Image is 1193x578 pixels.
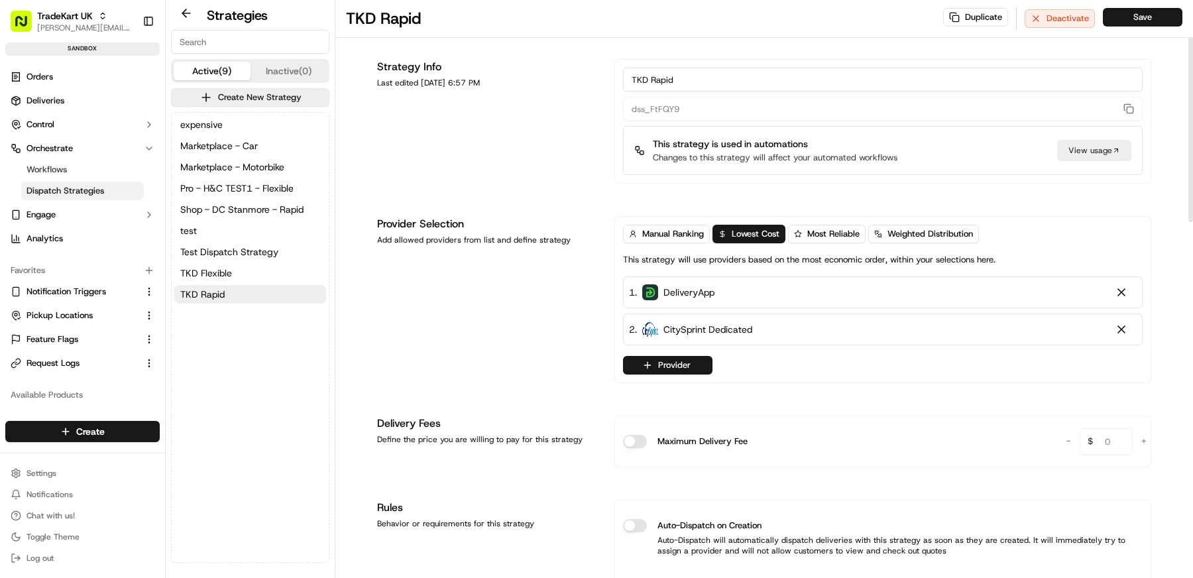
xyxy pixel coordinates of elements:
[21,160,144,179] a: Workflows
[27,286,106,298] span: Notification Triggers
[663,323,752,336] span: CitySprint Dedicated
[27,71,53,83] span: Orders
[377,500,598,516] h1: Rules
[1103,8,1182,27] button: Save
[5,464,160,483] button: Settings
[13,297,24,308] div: 📗
[13,52,241,74] p: Welcome 👋
[174,264,326,282] a: TKD Flexible
[377,78,598,88] div: Last edited [DATE] 6:57 PM
[117,205,144,215] span: [DATE]
[205,169,241,185] button: See all
[11,310,139,321] a: Pickup Locations
[27,119,54,131] span: Control
[60,139,182,150] div: We're available if you need us!
[93,327,160,338] a: Powered byPylon
[27,296,101,309] span: Knowledge Base
[174,62,251,80] button: Active (9)
[171,88,329,107] button: Create New Strategy
[642,321,658,337] img: profile_citysprint_partner.png
[732,228,779,240] span: Lowest Cost
[5,66,160,87] a: Orders
[27,233,63,245] span: Analytics
[180,139,258,152] span: Marketplace - Car
[1082,430,1098,457] span: $
[41,241,107,251] span: [PERSON_NAME]
[125,296,213,309] span: API Documentation
[174,179,326,198] button: Pro - H&C TEST1 - Flexible
[712,225,785,243] button: Lowest Cost
[27,310,93,321] span: Pickup Locations
[807,228,860,240] span: Most Reliable
[174,200,326,219] button: Shop - DC Stanmore - Rapid
[27,510,75,521] span: Chat with us!
[28,126,52,150] img: 4037041995827_4c49e92c6e3ed2e3ec13_72.png
[174,221,326,240] a: test
[27,489,73,500] span: Notifications
[27,357,80,369] span: Request Logs
[174,158,326,176] a: Marketplace - Motorbike
[623,356,712,375] button: Provider
[623,535,1143,556] p: Auto-Dispatch will automatically dispatch deliveries with this strategy as soon as they are creat...
[27,333,78,345] span: Feature Flags
[60,126,217,139] div: Start new chat
[174,285,326,304] button: TKD Rapid
[11,286,139,298] a: Notification Triggers
[5,421,160,442] button: Create
[180,224,197,237] span: test
[21,182,144,200] a: Dispatch Strategies
[377,518,598,529] div: Behavior or requirements for this strategy
[5,260,160,281] div: Favorites
[27,553,54,563] span: Log out
[174,137,326,155] a: Marketplace - Car
[11,410,154,422] a: Nash AI
[37,9,93,23] button: TradeKart UK
[110,205,115,215] span: •
[27,95,64,107] span: Deliveries
[1057,140,1131,161] a: View usage
[5,90,160,111] a: Deliveries
[34,85,239,99] input: Got a question? Start typing here...
[623,254,995,266] p: This strategy will use providers based on the most economic order, within your selections here.
[5,528,160,546] button: Toggle Theme
[27,532,80,542] span: Toggle Theme
[377,216,598,232] h1: Provider Selection
[107,290,218,314] a: 💻API Documentation
[27,185,104,197] span: Dispatch Strategies
[225,130,241,146] button: Start new chat
[207,6,268,25] h2: Strategies
[27,209,56,221] span: Engage
[5,138,160,159] button: Orchestrate
[13,228,34,249] img: Ami Wang
[76,425,105,438] span: Create
[174,115,326,134] a: expensive
[5,114,160,135] button: Control
[5,281,160,302] button: Notification Triggers
[5,329,160,350] button: Feature Flags
[629,322,752,337] div: 2 .
[377,434,598,445] div: Define the price you are willing to pay for this strategy
[642,284,658,300] img: deliveryapp_logo.png
[13,126,37,150] img: 1736555255976-a54dd68f-1ca7-489b-9aae-adbdc363a1c4
[180,160,284,174] span: Marketplace - Motorbike
[27,468,56,479] span: Settings
[174,243,326,261] button: Test Dispatch Strategy
[5,549,160,567] button: Log out
[180,245,278,259] span: Test Dispatch Strategy
[5,384,160,406] div: Available Products
[663,286,714,299] span: DeliveryApp
[5,406,160,427] button: Nash AI
[623,225,710,243] button: Manual Ranking
[1025,9,1095,28] button: Deactivate
[5,353,160,374] button: Request Logs
[110,241,115,251] span: •
[27,143,73,154] span: Orchestrate
[943,8,1008,27] button: Duplicate
[657,435,748,448] label: Maximum Delivery Fee
[5,204,160,225] button: Engage
[251,62,327,80] button: Inactive (0)
[171,30,329,54] input: Search
[346,8,421,29] h1: TKD Rapid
